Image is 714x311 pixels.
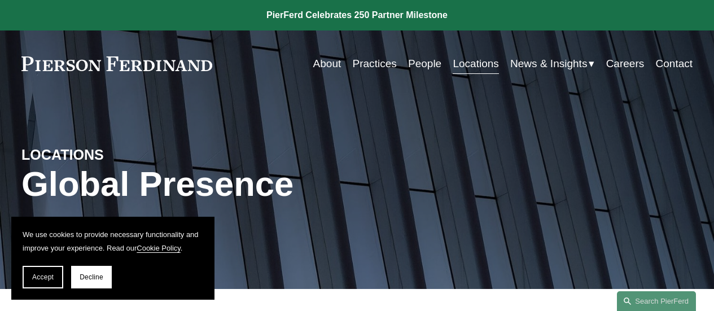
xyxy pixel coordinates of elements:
[510,54,587,73] span: News & Insights
[21,164,469,204] h1: Global Presence
[32,273,54,281] span: Accept
[510,53,594,75] a: folder dropdown
[21,146,189,164] h4: LOCATIONS
[23,266,63,288] button: Accept
[23,228,203,255] p: We use cookies to provide necessary functionality and improve your experience. Read our .
[617,291,696,311] a: Search this site
[606,53,645,75] a: Careers
[453,53,498,75] a: Locations
[80,273,103,281] span: Decline
[137,244,181,252] a: Cookie Policy
[71,266,112,288] button: Decline
[313,53,341,75] a: About
[656,53,693,75] a: Contact
[408,53,441,75] a: People
[11,217,214,300] section: Cookie banner
[353,53,397,75] a: Practices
